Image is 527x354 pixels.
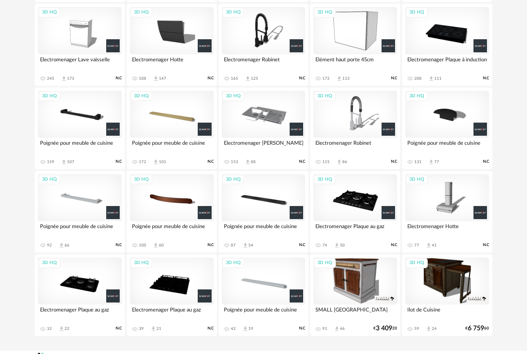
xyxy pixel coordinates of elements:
div: Electromenager Lave vaisselle [38,54,122,71]
span: N.C [116,242,122,248]
span: Download icon [153,76,159,82]
a: 3D HQ Electromenager Robinet 115 Download icon 86 N.C [310,87,400,169]
div: 173 [67,76,74,81]
span: Download icon [61,159,67,165]
div: 3D HQ [38,258,60,268]
div: 92 [47,243,52,248]
span: Download icon [153,242,159,249]
a: 3D HQ Electromenager Plaque au gaz 39 Download icon 21 N.C [127,254,217,336]
span: Download icon [61,76,67,82]
span: N.C [208,159,214,164]
div: Ilot de Cuisine [405,305,489,321]
a: 3D HQ Electromenager Lave vaisselle 245 Download icon 173 N.C [35,4,125,85]
div: 19 [248,326,253,331]
div: Poignée pour meuble de cuisine [222,305,306,321]
div: 208 [414,76,422,81]
div: Electromenager Hotte [130,54,214,71]
a: 3D HQ Electromenager Plaque au gaz 74 Download icon 50 N.C [310,171,400,253]
div: 50 [340,243,345,248]
div: 3D HQ [314,91,336,101]
div: Electromenager Plaque à induction [405,54,489,71]
div: 3D HQ [130,175,152,185]
div: 54 [248,243,253,248]
div: 60 [159,243,164,248]
div: 91 [322,326,327,331]
div: 188 [139,76,146,81]
span: N.C [299,159,305,164]
span: Download icon [426,242,432,249]
div: 3D HQ [130,258,152,268]
div: 3D HQ [406,7,428,18]
span: Download icon [58,326,65,332]
div: 172 [322,76,330,81]
span: Download icon [153,159,159,165]
div: 153 [231,159,238,164]
a: 3D HQ Poignée pour meuble de cuisine 42 Download icon 19 N.C [219,254,309,336]
a: 3D HQ Poignée pour meuble de cuisine 172 Download icon 101 N.C [127,87,217,169]
span: Download icon [242,242,248,249]
span: Download icon [245,159,251,165]
span: Download icon [334,242,340,249]
div: 3D HQ [406,258,428,268]
div: 41 [432,243,437,248]
span: Download icon [336,76,342,82]
div: 87 [231,243,236,248]
div: 74 [322,243,327,248]
span: Download icon [150,326,156,332]
span: Download icon [58,242,65,249]
span: N.C [483,159,489,164]
a: 3D HQ Electromenager Plaque au gaz 32 Download icon 22 N.C [35,254,125,336]
a: 3D HQ Poignée pour meuble de cuisine 159 Download icon 107 N.C [35,87,125,169]
div: 101 [159,159,166,164]
div: Poignée pour meuble de cuisine [222,221,306,237]
a: 3D HQ Ilot de Cuisine 59 Download icon 24 €6 75960 [402,254,492,336]
div: Electromenager [PERSON_NAME] [222,138,306,154]
div: 3D HQ [38,175,60,185]
div: Electromenager Robinet [222,54,306,71]
span: N.C [391,76,397,81]
div: Poignée pour meuble de cuisine [130,138,214,154]
div: € 20 [373,326,397,331]
span: N.C [483,76,489,81]
div: 3D HQ [406,91,428,101]
div: Poignée pour meuble de cuisine [38,138,122,154]
div: Electromenager Plaque au gaz [38,305,122,321]
span: N.C [208,326,214,331]
div: 22 [65,326,69,331]
div: Electromenager Plaque au gaz [313,221,397,237]
div: 3D HQ [222,91,244,101]
div: 115 [322,159,330,164]
div: 3D HQ [222,175,244,185]
div: 147 [159,76,166,81]
div: 111 [434,76,442,81]
div: 172 [139,159,146,164]
a: 3D HQ Electromenager Hotte 77 Download icon 41 N.C [402,171,492,253]
div: 3D HQ [406,175,428,185]
div: 59 [414,326,419,331]
span: N.C [208,242,214,248]
a: 3D HQ Poignée pour meuble de cuisine 92 Download icon 66 N.C [35,171,125,253]
a: 3D HQ SMALL [GEOGRAPHIC_DATA] 91 Download icon 46 €3 40920 [310,254,400,336]
div: Electromenager Plaque au gaz [130,305,214,321]
div: € 60 [465,326,489,331]
span: N.C [116,159,122,164]
a: 3D HQ Electromenager Plaque à induction 208 Download icon 111 N.C [402,4,492,85]
span: N.C [116,326,122,331]
div: 3D HQ [38,91,60,101]
div: Poignée pour meuble de cuisine [38,221,122,237]
div: 113 [342,76,350,81]
div: 125 [251,76,258,81]
div: 77 [414,243,419,248]
div: 3D HQ [314,258,336,268]
div: 77 [434,159,439,164]
div: 131 [414,159,422,164]
div: Electromenager Robinet [313,138,397,154]
span: N.C [391,159,397,164]
span: Download icon [428,76,434,82]
div: 3D HQ [222,258,244,268]
span: 3 409 [376,326,392,331]
div: 32 [47,326,52,331]
div: 3D HQ [130,7,152,18]
div: 245 [47,76,54,81]
a: 3D HQ Electromenager [PERSON_NAME] 153 Download icon 88 N.C [219,87,309,169]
